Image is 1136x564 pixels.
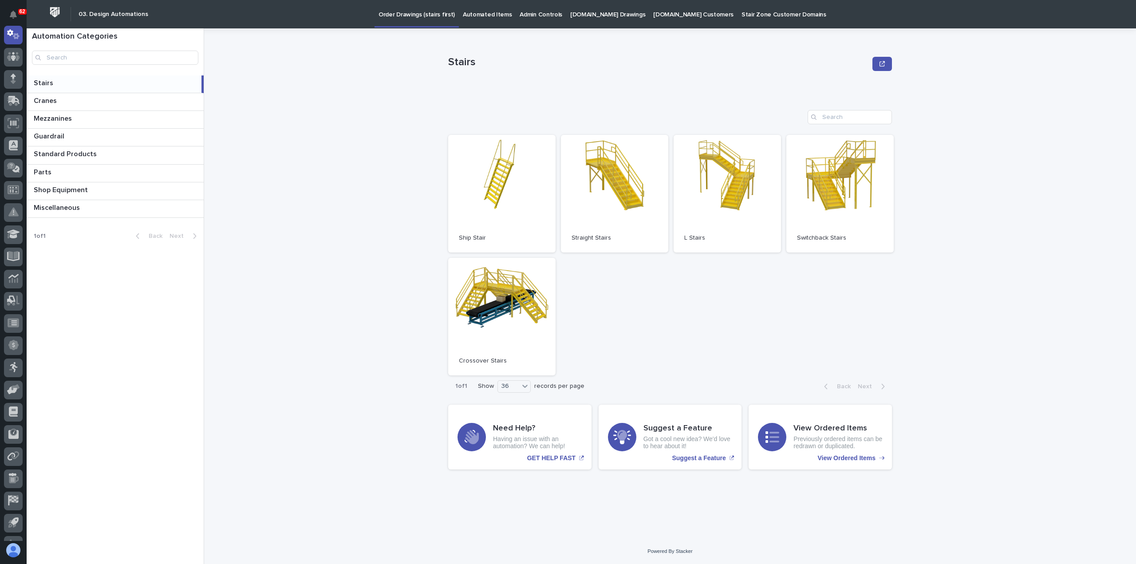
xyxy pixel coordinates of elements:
[448,135,556,252] a: Ship Stair
[4,5,23,24] button: Notifications
[643,435,733,450] p: Got a cool new idea? We'd love to hear about it!
[498,382,519,391] div: 36
[448,405,592,469] a: GET HELP FAST
[672,454,726,462] p: Suggest a Feature
[20,8,25,15] p: 62
[79,11,148,18] h2: 03. Design Automations
[34,148,99,158] p: Standard Products
[643,424,733,434] h3: Suggest a Feature
[493,424,582,434] h3: Need Help?
[34,184,90,194] p: Shop Equipment
[143,233,162,239] span: Back
[674,135,781,252] a: L Stairs
[832,383,851,390] span: Back
[11,11,23,25] div: Notifications62
[34,95,59,105] p: Cranes
[34,166,53,177] p: Parts
[793,435,883,450] p: Previously ordered items can be redrawn or duplicated.
[534,383,584,390] p: records per page
[27,165,204,182] a: PartsParts
[478,383,494,390] p: Show
[27,146,204,164] a: Standard ProductsStandard Products
[459,357,545,365] p: Crossover Stairs
[170,233,189,239] span: Next
[47,4,63,20] img: Workspace Logo
[818,454,876,462] p: View Ordered Items
[448,258,556,375] a: Crossover Stairs
[527,454,576,462] p: GET HELP FAST
[459,234,545,242] p: Ship Stair
[27,200,204,218] a: MiscellaneousMiscellaneous
[749,405,892,469] a: View Ordered Items
[27,225,53,247] p: 1 of 1
[27,111,204,129] a: MezzaninesMezzanines
[797,234,883,242] p: Switchback Stairs
[599,405,742,469] a: Suggest a Feature
[684,234,770,242] p: L Stairs
[647,548,692,554] a: Powered By Stacker
[561,135,668,252] a: Straight Stairs
[27,129,204,146] a: GuardrailGuardrail
[34,130,66,141] p: Guardrail
[493,435,582,450] p: Having an issue with an automation? We can help!
[808,110,892,124] input: Search
[27,182,204,200] a: Shop EquipmentShop Equipment
[32,32,198,42] h1: Automation Categories
[448,56,869,69] p: Stairs
[34,113,74,123] p: Mezzanines
[572,234,658,242] p: Straight Stairs
[32,51,198,65] input: Search
[793,424,883,434] h3: View Ordered Items
[27,75,204,93] a: StairsStairs
[786,135,894,252] a: Switchback Stairs
[27,93,204,111] a: CranesCranes
[129,232,166,240] button: Back
[448,375,474,397] p: 1 of 1
[166,232,204,240] button: Next
[34,202,82,212] p: Miscellaneous
[854,383,892,390] button: Next
[4,541,23,560] button: users-avatar
[858,383,877,390] span: Next
[817,383,854,390] button: Back
[34,77,55,87] p: Stairs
